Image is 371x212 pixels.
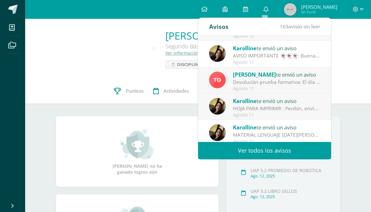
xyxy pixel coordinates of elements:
[209,72,226,88] img: 756ce12fb1b4cf9faf9189d656ca7749.png
[165,50,223,56] a: Ver información personal...
[233,60,320,65] div: Agosto 11
[233,131,320,139] div: MATERIAL LENGUAJE MIÉRCOLES 13 DE AGOSTO : Buenas tardes estimados alumnos. Envío documento que d...
[163,88,189,94] span: Actividades
[233,112,320,118] div: Agosto 11
[198,142,331,159] a: Ver todos los avisos
[209,124,226,141] img: fb79f5a91a3aae58e4c0de196cfe63c7.png
[177,61,202,68] span: Disciplina
[209,98,226,115] img: fb79f5a91a3aae58e4c0de196cfe63c7.png
[233,86,320,91] div: Agosto 11
[301,4,337,10] span: [PERSON_NAME]
[233,44,320,52] div: te envió un aviso
[194,79,239,104] a: Trayectoria
[301,9,337,15] span: Mi Perfil
[165,29,244,42] a: [PERSON_NAME]
[165,42,244,50] div: Segundo Básico C
[251,167,330,173] div: UAP 3.2 PROMEDIO DE ROBÓTICA
[233,79,320,86] div: Devolución prueba formativa: El día de hoy se devuelve prueba formativa, se da la opción de traer...
[280,23,288,30] span: 163
[209,45,226,62] img: fb79f5a91a3aae58e4c0de196cfe63c7.png
[233,123,320,131] div: te envió un aviso
[233,97,257,105] span: Karolline
[233,124,257,131] span: Karolline
[126,88,144,94] span: Punteos
[251,173,330,179] div: Ago. 12, 2025
[251,194,330,199] div: Ago. 12, 2025
[233,70,320,79] div: te envió un aviso
[284,3,296,16] img: 45x45
[148,79,194,104] a: Actividades
[233,45,257,52] span: Karolline
[165,60,208,68] a: Disciplina
[233,52,320,59] div: AVISO IMPORTANTE 👻👻👻: Buenas tardes chicos!! No olviden trabajar en plataforma Progrentis. Gracias
[280,23,320,30] span: avisos sin leer
[233,71,276,78] span: [PERSON_NAME]
[106,128,169,175] div: [PERSON_NAME] no ha ganado logros aún
[233,97,320,105] div: te envió un aviso
[209,18,229,35] div: Avisos
[120,128,154,160] img: achievement_small.png
[109,79,148,104] a: Punteos
[233,33,320,39] div: Agosto 12
[233,139,320,144] div: Agosto 11
[233,105,320,112] div: HOJA PARA IMPRIMIR : Perdón, envío documento para impresión. Gracias.
[251,188,330,194] div: UAP 3.2 LIBRO SELLOS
